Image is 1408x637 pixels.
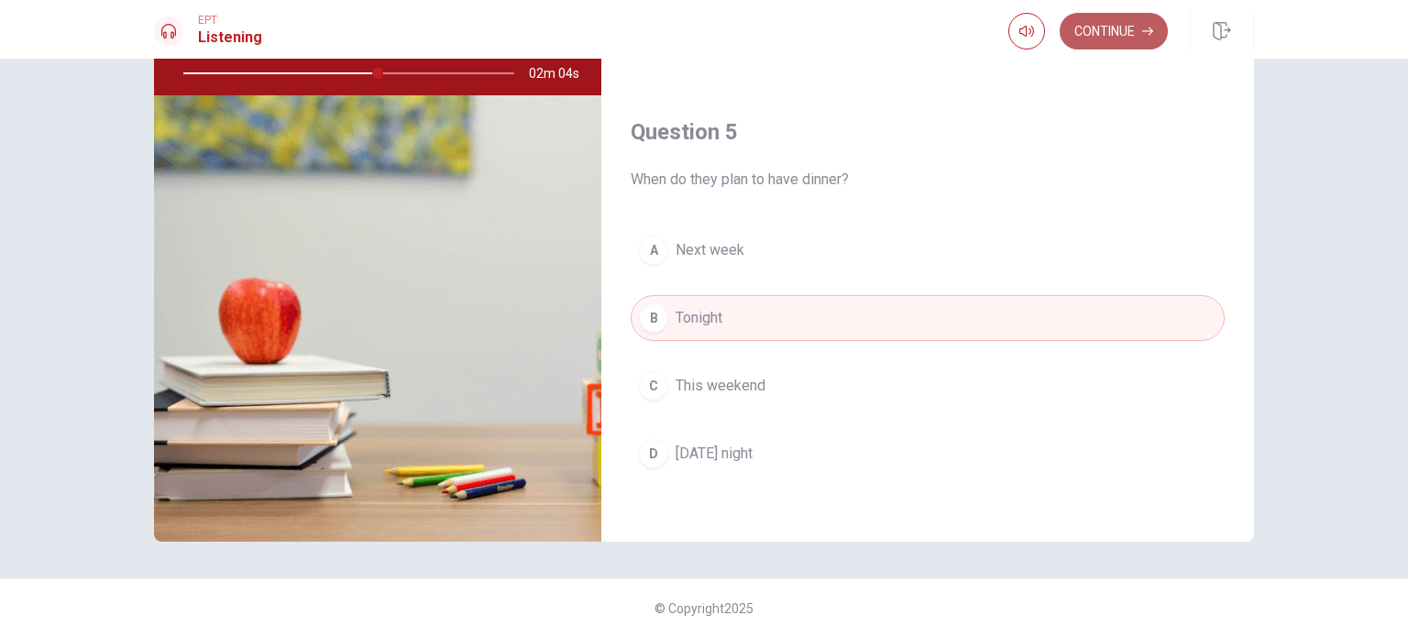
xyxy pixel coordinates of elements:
[631,227,1225,273] button: ANext week
[639,371,668,401] div: C
[676,239,744,261] span: Next week
[631,431,1225,477] button: D[DATE] night
[1060,13,1168,49] button: Continue
[631,169,1225,191] span: When do they plan to have dinner?
[676,307,722,329] span: Tonight
[639,303,668,333] div: B
[154,95,601,542] img: Making Dinner Plans
[529,51,594,95] span: 02m 04s
[198,27,262,49] h1: Listening
[676,443,753,465] span: [DATE] night
[198,14,262,27] span: EPT
[631,117,1225,147] h4: Question 5
[639,439,668,468] div: D
[631,295,1225,341] button: BTonight
[639,236,668,265] div: A
[631,363,1225,409] button: CThis weekend
[676,375,765,397] span: This weekend
[654,601,753,616] span: © Copyright 2025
